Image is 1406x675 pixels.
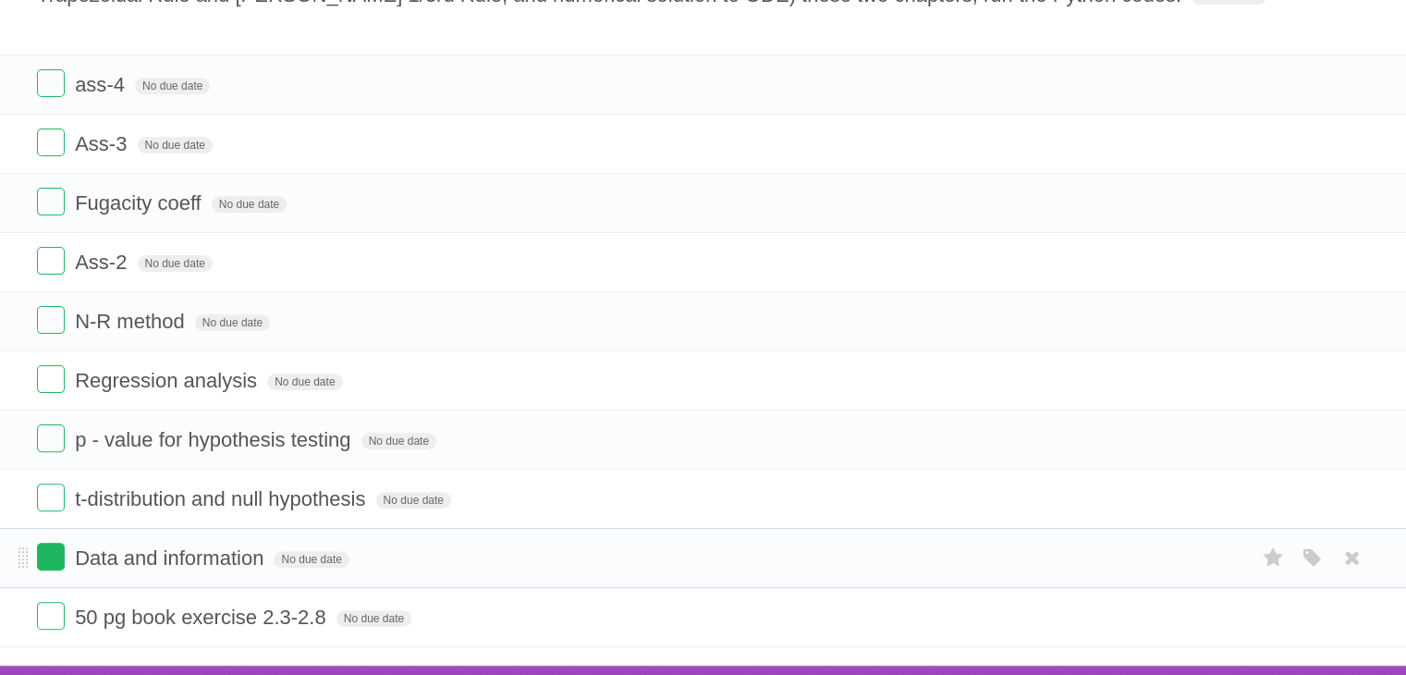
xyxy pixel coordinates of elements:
[75,546,268,570] span: Data and information
[37,188,65,215] label: Done
[135,78,210,94] span: No due date
[212,196,287,213] span: No due date
[37,602,65,630] label: Done
[75,310,190,333] span: N-R method
[75,487,370,510] span: t-distribution and null hypothesis
[37,69,65,97] label: Done
[37,365,65,393] label: Done
[37,129,65,156] label: Done
[1256,543,1291,573] label: Star task
[37,543,65,571] label: Done
[267,374,342,390] span: No due date
[37,306,65,334] label: Done
[75,191,206,215] span: Fugacity coeff
[75,369,262,392] span: Regression analysis
[376,492,451,509] span: No due date
[75,132,131,155] span: Ass-3
[75,73,129,96] span: ass-4
[37,247,65,275] label: Done
[274,551,348,568] span: No due date
[75,428,355,451] span: p - value for hypothesis testing
[361,433,436,449] span: No due date
[37,484,65,511] label: Done
[336,610,411,627] span: No due date
[37,424,65,452] label: Done
[75,251,131,274] span: Ass-2
[138,137,213,153] span: No due date
[195,314,270,331] span: No due date
[75,606,331,629] span: 50 pg book exercise 2.3-2.8
[138,255,213,272] span: No due date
